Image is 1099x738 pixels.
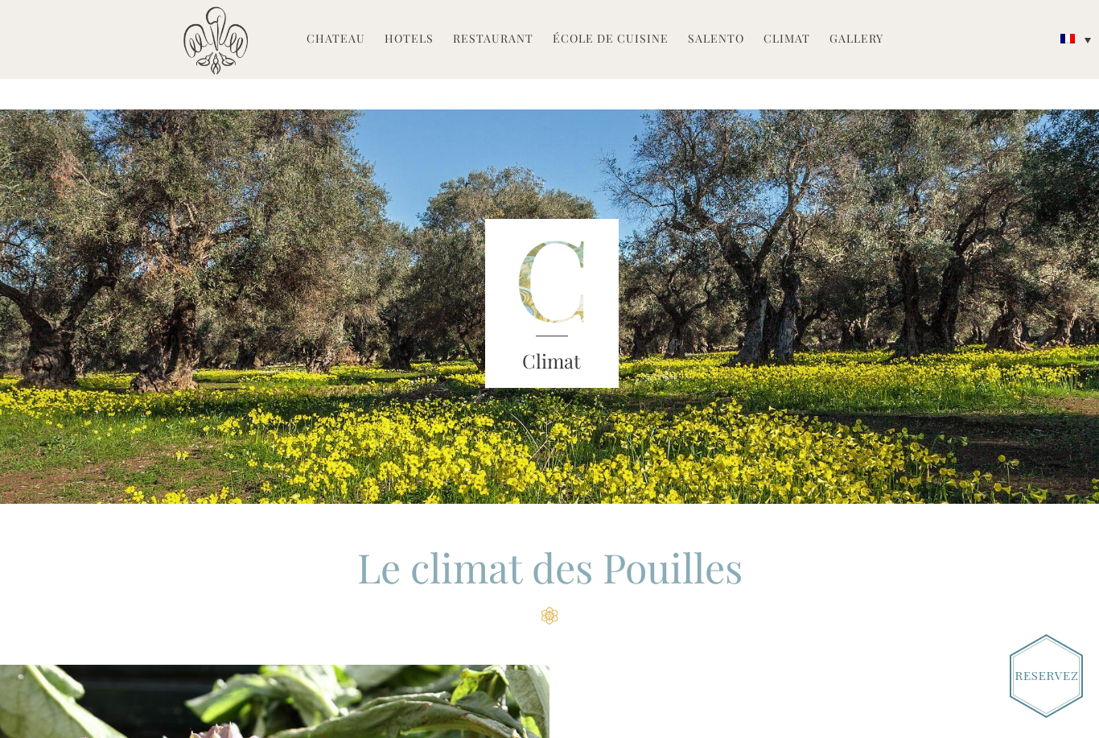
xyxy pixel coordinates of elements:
a: Gallery [829,31,883,49]
img: Castello di Ugento [183,6,248,75]
a: Chateau [307,31,365,49]
h2: Le climat des Pouilles [155,540,944,625]
a: École de Cuisine [553,31,669,49]
a: Restaurant [453,31,533,49]
a: Climat [764,31,810,49]
img: Unknown.png [485,219,619,388]
img: Book_Button_French.png [1010,634,1083,718]
a: Salento [688,31,744,49]
h3: Climat [485,347,619,376]
img: Français [1060,34,1075,43]
a: Hotels [385,31,434,49]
